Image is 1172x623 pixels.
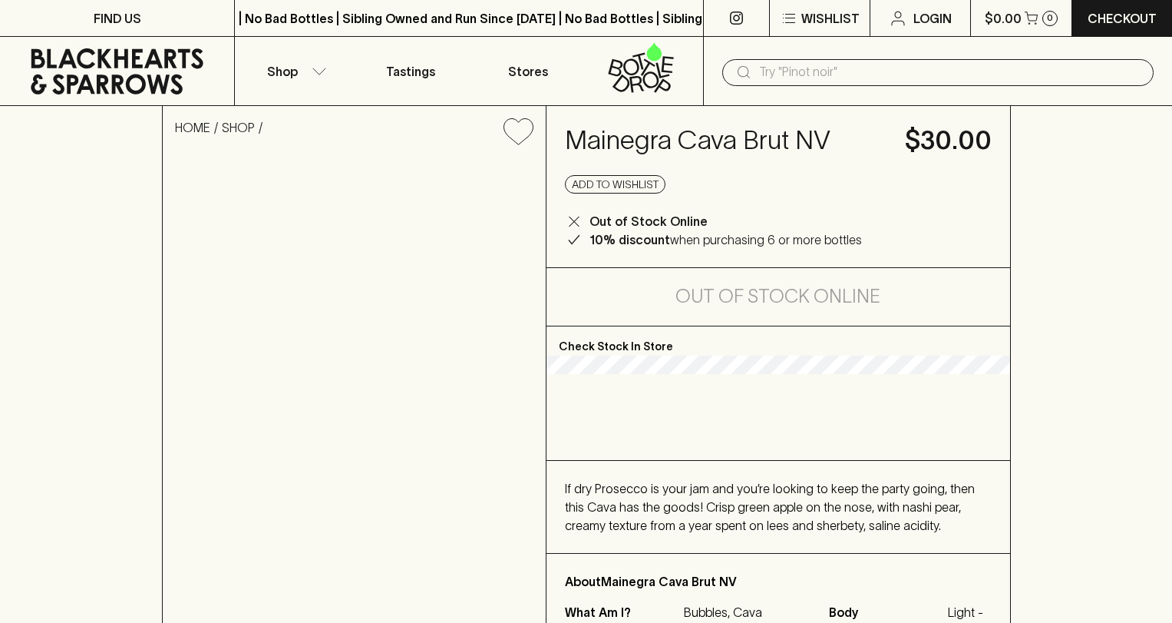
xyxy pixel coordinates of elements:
[469,37,586,105] a: Stores
[684,603,810,621] p: Bubbles, Cava
[589,212,708,230] p: Out of Stock Online
[1047,14,1053,22] p: 0
[913,9,952,28] p: Login
[589,230,862,249] p: when purchasing 6 or more bottles
[565,175,665,194] button: Add to wishlist
[801,9,860,28] p: Wishlist
[497,112,540,151] button: Add to wishlist
[175,121,210,134] a: HOME
[589,233,670,247] b: 10% discount
[759,60,1141,85] input: Try "Pinot noir"
[508,62,548,81] p: Stores
[1088,9,1157,28] p: Checkout
[267,62,298,81] p: Shop
[985,9,1022,28] p: $0.00
[222,121,255,134] a: SHOP
[565,482,975,532] span: If dry Prosecco is your jam and you’re looking to keep the party going, then this Cava has the go...
[565,572,992,591] p: About Mainegra Cava Brut NV
[565,603,680,621] p: What Am I?
[352,37,469,105] a: Tastings
[546,326,1010,356] p: Check Stock In Store
[94,9,141,28] p: FIND US
[905,124,992,157] h4: $30.00
[565,124,886,157] h4: Mainegra Cava Brut NV
[386,62,435,81] p: Tastings
[675,284,880,309] h5: Out of Stock Online
[235,37,352,105] button: Shop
